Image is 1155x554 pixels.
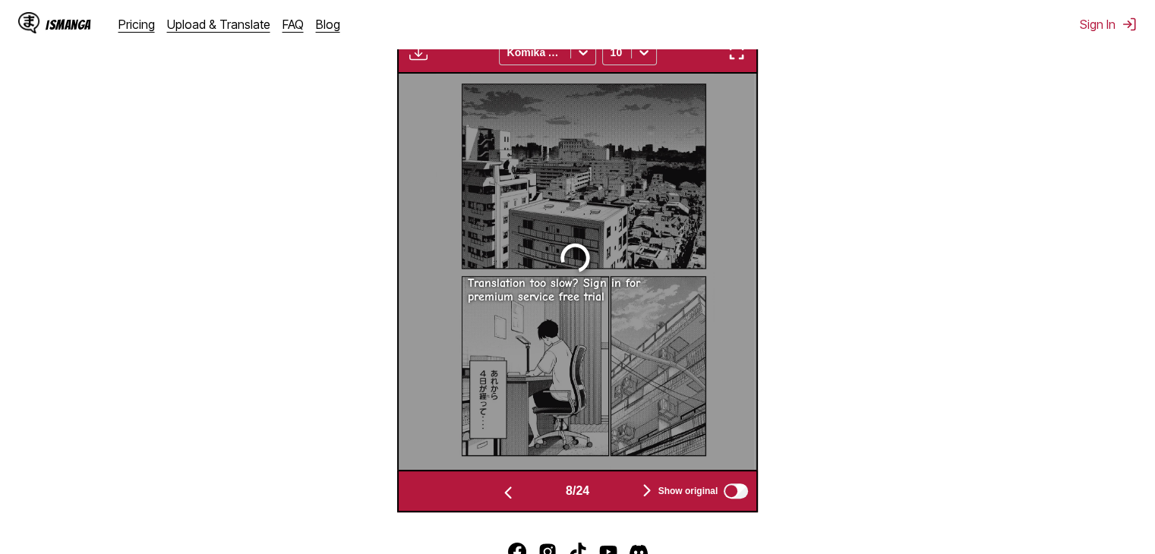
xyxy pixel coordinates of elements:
[468,276,683,304] div: Translation too slow? Sign in for premium service free trial
[727,43,746,61] img: Enter fullscreen
[46,17,91,32] div: IsManga
[1122,17,1137,32] img: Sign out
[638,481,656,499] img: Next page
[18,12,39,33] img: IsManga Logo
[1080,17,1137,32] button: Sign In
[557,240,593,276] img: Loading
[118,17,155,32] a: Pricing
[724,483,748,499] input: Show original
[18,12,118,36] a: IsManga LogoIsManga
[658,486,718,496] span: Show original
[316,17,340,32] a: Blog
[282,17,304,32] a: FAQ
[566,484,589,498] span: 8 / 24
[499,483,517,502] img: Previous page
[409,43,428,61] img: Download translated images
[167,17,270,32] a: Upload & Translate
